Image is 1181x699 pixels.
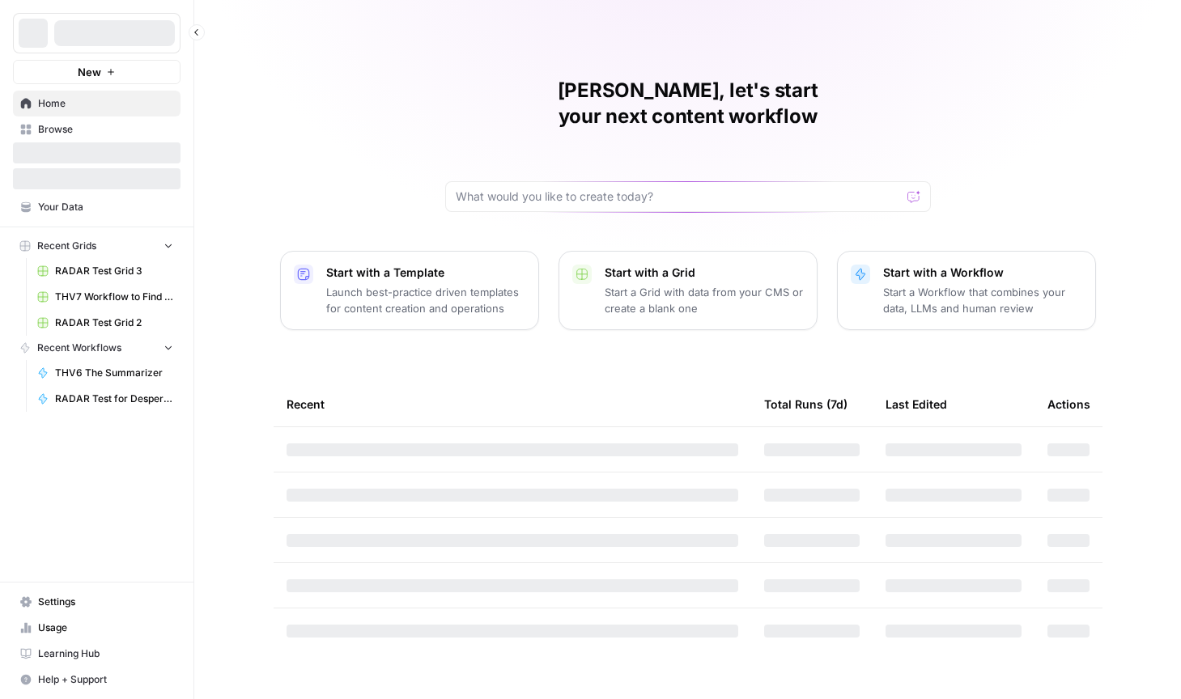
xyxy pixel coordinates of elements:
[13,60,181,84] button: New
[13,336,181,360] button: Recent Workflows
[13,91,181,116] a: Home
[55,264,173,278] span: RADAR Test Grid 3
[37,341,121,355] span: Recent Workflows
[886,382,947,426] div: Last Edited
[55,366,173,380] span: THV6 The Summarizer
[38,96,173,111] span: Home
[55,316,173,330] span: RADAR Test Grid 2
[78,64,101,80] span: New
[30,386,181,412] a: RADAR Test for Desperation 3 (to Grid)
[37,239,96,253] span: Recent Grids
[13,194,181,220] a: Your Data
[456,189,901,205] input: What would you like to create today?
[559,251,818,330] button: Start with a GridStart a Grid with data from your CMS or create a blank one
[13,234,181,258] button: Recent Grids
[38,122,173,137] span: Browse
[445,78,931,129] h1: [PERSON_NAME], let's start your next content workflow
[13,116,181,142] a: Browse
[13,615,181,641] a: Usage
[38,672,173,687] span: Help + Support
[38,595,173,609] span: Settings
[280,251,539,330] button: Start with a TemplateLaunch best-practice driven templates for content creation and operations
[883,284,1082,316] p: Start a Workflow that combines your data, LLMs and human review
[30,310,181,336] a: RADAR Test Grid 2
[605,265,804,281] p: Start with a Grid
[38,646,173,661] span: Learning Hub
[55,290,173,304] span: THV7 Workflow to Find and Create Quality Reachouts
[38,621,173,635] span: Usage
[55,392,173,406] span: RADAR Test for Desperation 3 (to Grid)
[605,284,804,316] p: Start a Grid with data from your CMS or create a blank one
[38,200,173,214] span: Your Data
[326,265,525,281] p: Start with a Template
[13,667,181,693] button: Help + Support
[13,589,181,615] a: Settings
[30,284,181,310] a: THV7 Workflow to Find and Create Quality Reachouts
[1047,382,1090,426] div: Actions
[13,641,181,667] a: Learning Hub
[837,251,1096,330] button: Start with a WorkflowStart a Workflow that combines your data, LLMs and human review
[883,265,1082,281] p: Start with a Workflow
[764,382,848,426] div: Total Runs (7d)
[30,360,181,386] a: THV6 The Summarizer
[326,284,525,316] p: Launch best-practice driven templates for content creation and operations
[287,382,738,426] div: Recent
[30,258,181,284] a: RADAR Test Grid 3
